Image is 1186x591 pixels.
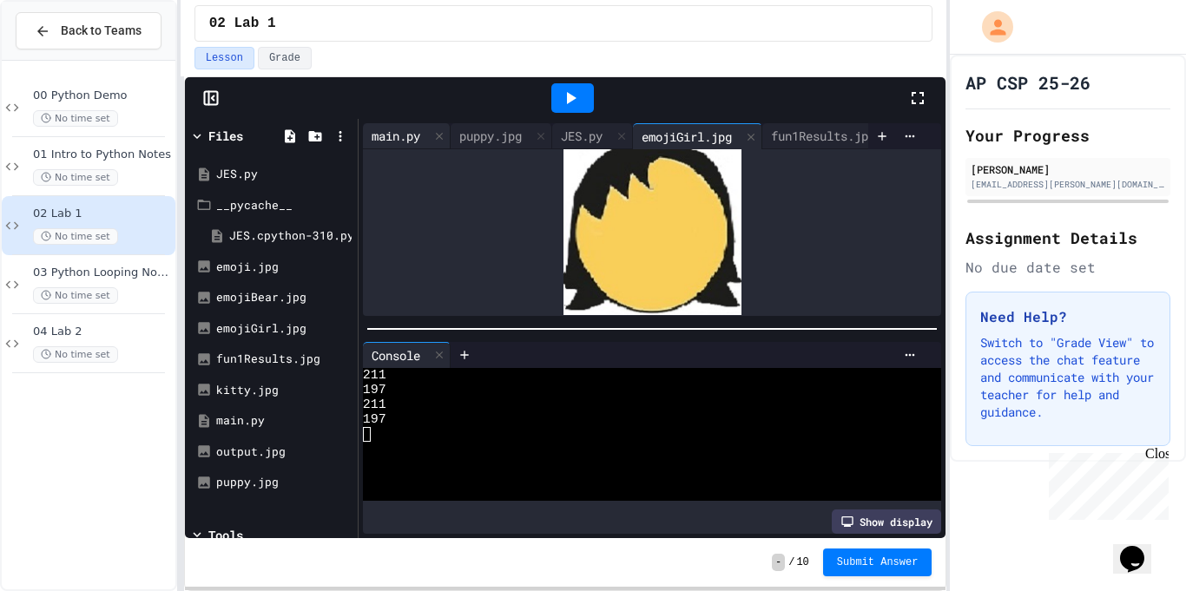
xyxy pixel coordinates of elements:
div: JES.py [552,127,611,145]
div: emojiGirl.jpg [216,320,352,338]
div: [EMAIL_ADDRESS][PERSON_NAME][DOMAIN_NAME] [971,178,1165,191]
span: No time set [33,110,118,127]
div: emojiGirl.jpg [633,123,762,149]
button: Submit Answer [823,548,932,576]
span: 211 [363,368,386,383]
div: Show display [832,509,941,534]
div: JES.cpython-310.pyc [229,227,352,245]
button: Grade [258,47,312,69]
div: fun1Results.jpg [762,127,884,145]
div: Console [363,346,429,364]
div: emojiBear.jpg [216,289,352,306]
button: Back to Teams [16,12,161,49]
h1: AP CSP 25-26 [965,70,1090,95]
div: main.py [363,123,451,149]
div: JES.py [552,123,633,149]
div: JES.py [216,166,352,183]
span: 02 Lab 1 [209,13,276,34]
button: Lesson [194,47,254,69]
div: fun1Results.jpg [216,351,352,368]
span: 02 Lab 1 [33,207,172,221]
span: / [788,555,794,569]
span: 211 [363,397,386,412]
div: puppy.jpg [451,123,552,149]
div: puppy.jpg [216,474,352,491]
div: Console [363,342,451,368]
div: My Account [964,7,1018,47]
div: Chat with us now!Close [7,7,120,110]
div: kitty.jpg [216,382,352,399]
div: emojiGirl.jpg [633,128,741,146]
p: Switch to "Grade View" to access the chat feature and communicate with your teacher for help and ... [980,334,1156,421]
span: 197 [363,412,386,427]
span: Back to Teams [61,22,142,40]
span: 00 Python Demo [33,89,172,103]
span: No time set [33,287,118,304]
div: output.jpg [216,443,352,461]
div: Tools [208,526,243,544]
div: __pycache__ [216,197,352,214]
div: No due date set [965,257,1170,278]
iframe: chat widget [1042,446,1169,520]
div: Files [208,127,243,145]
span: Submit Answer [837,555,919,569]
span: 10 [796,555,808,569]
div: main.py [363,127,429,145]
span: 03 Python Looping Notes [33,266,172,280]
div: emoji.jpg [216,259,352,276]
span: 01 Intro to Python Notes [33,148,172,162]
div: puppy.jpg [451,127,530,145]
span: No time set [33,169,118,186]
h2: Your Progress [965,123,1170,148]
div: [PERSON_NAME] [971,161,1165,177]
img: Z [563,149,741,315]
h2: Assignment Details [965,226,1170,250]
h3: Need Help? [980,306,1156,327]
span: - [772,554,785,571]
iframe: chat widget [1113,522,1169,574]
span: No time set [33,346,118,363]
span: 197 [363,383,386,397]
span: No time set [33,228,118,245]
div: fun1Results.jpg [762,123,906,149]
div: main.py [216,412,352,430]
span: 04 Lab 2 [33,325,172,339]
